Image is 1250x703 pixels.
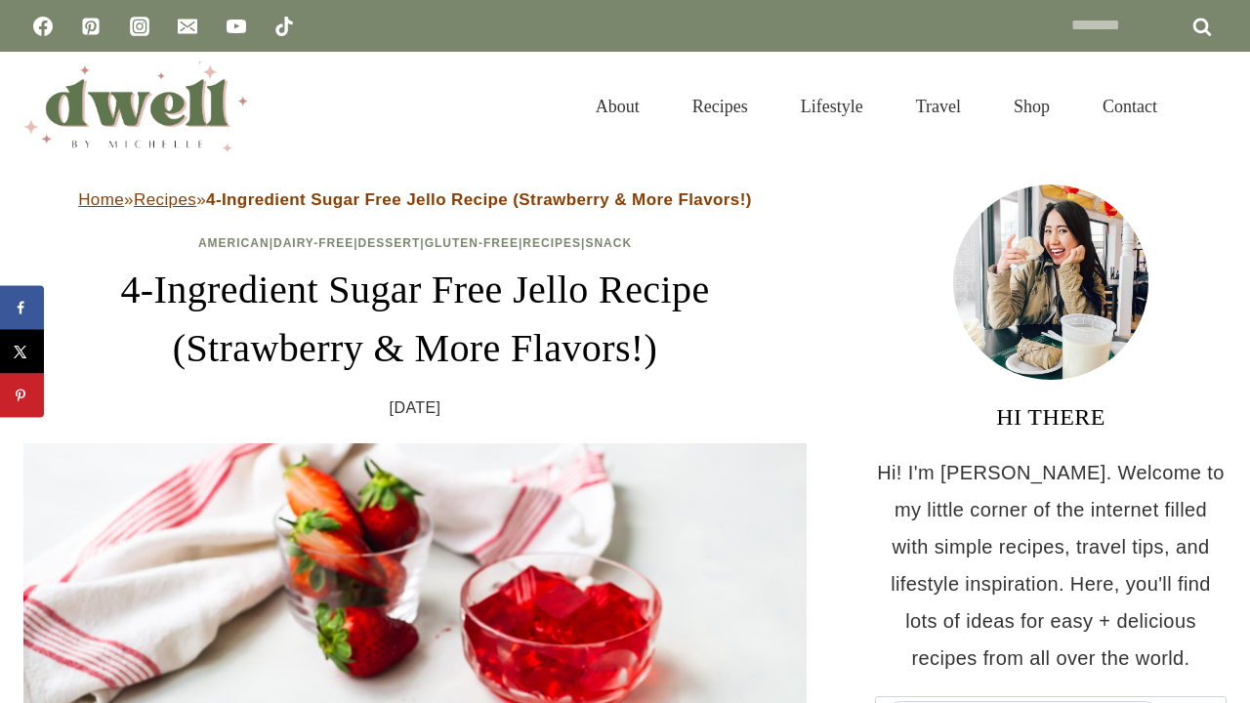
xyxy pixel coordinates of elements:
[1076,72,1184,141] a: Contact
[987,72,1076,141] a: Shop
[120,7,159,46] a: Instagram
[71,7,110,46] a: Pinterest
[358,236,421,250] a: Dessert
[23,7,62,46] a: Facebook
[217,7,256,46] a: YouTube
[198,236,632,250] span: | | | | |
[1193,90,1227,123] button: View Search Form
[774,72,890,141] a: Lifestyle
[425,236,519,250] a: Gluten-Free
[390,393,441,423] time: [DATE]
[134,190,196,209] a: Recipes
[875,399,1227,434] h3: HI THERE
[265,7,304,46] a: TikTok
[273,236,354,250] a: Dairy-Free
[569,72,1184,141] nav: Primary Navigation
[206,190,752,209] strong: 4-Ingredient Sugar Free Jello Recipe (Strawberry & More Flavors!)
[890,72,987,141] a: Travel
[168,7,207,46] a: Email
[522,236,581,250] a: Recipes
[198,236,270,250] a: American
[666,72,774,141] a: Recipes
[569,72,666,141] a: About
[875,454,1227,677] p: Hi! I'm [PERSON_NAME]. Welcome to my little corner of the internet filled with simple recipes, tr...
[78,190,124,209] a: Home
[585,236,632,250] a: Snack
[23,261,807,378] h1: 4-Ingredient Sugar Free Jello Recipe (Strawberry & More Flavors!)
[23,62,248,151] img: DWELL by michelle
[78,190,752,209] span: » »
